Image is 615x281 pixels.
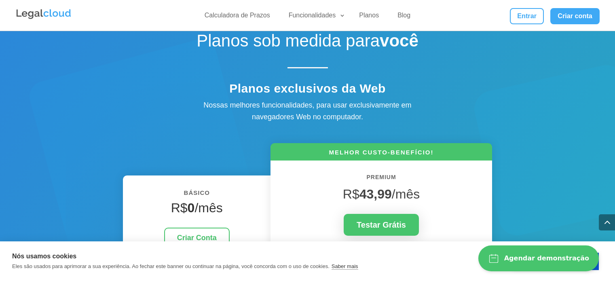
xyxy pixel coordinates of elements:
[12,263,330,269] p: Eles são usados para aprimorar a sua experiência. Ao fechar este banner ou continuar na página, v...
[166,81,449,100] h4: Planos exclusivos da Web
[332,263,358,270] a: Saber mais
[343,187,420,201] span: R$ /mês
[359,187,392,201] strong: 43,99
[188,201,195,215] strong: 0
[15,15,72,21] a: Logo da Legalcloud
[200,11,275,23] a: Calculadora de Prazos
[284,11,346,23] a: Funcionalidades
[12,253,76,260] strong: Nós usamos cookies
[510,8,544,24] a: Entrar
[380,31,418,50] strong: você
[354,11,384,23] a: Planos
[393,11,415,23] a: Blog
[135,188,258,202] h6: BÁSICO
[135,200,258,220] h4: R$ /mês
[164,228,230,248] a: Criar Conta
[344,214,419,236] a: Testar Grátis
[271,148,492,161] h6: MELHOR CUSTO-BENEFÍCIO!
[15,8,72,20] img: Legalcloud Logo
[186,99,429,123] div: Nossas melhores funcionalidades, para usar exclusivamente em navegadores Web no computador.
[283,173,480,186] h6: PREMIUM
[550,8,600,24] a: Criar conta
[166,31,449,55] h1: Planos sob medida para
